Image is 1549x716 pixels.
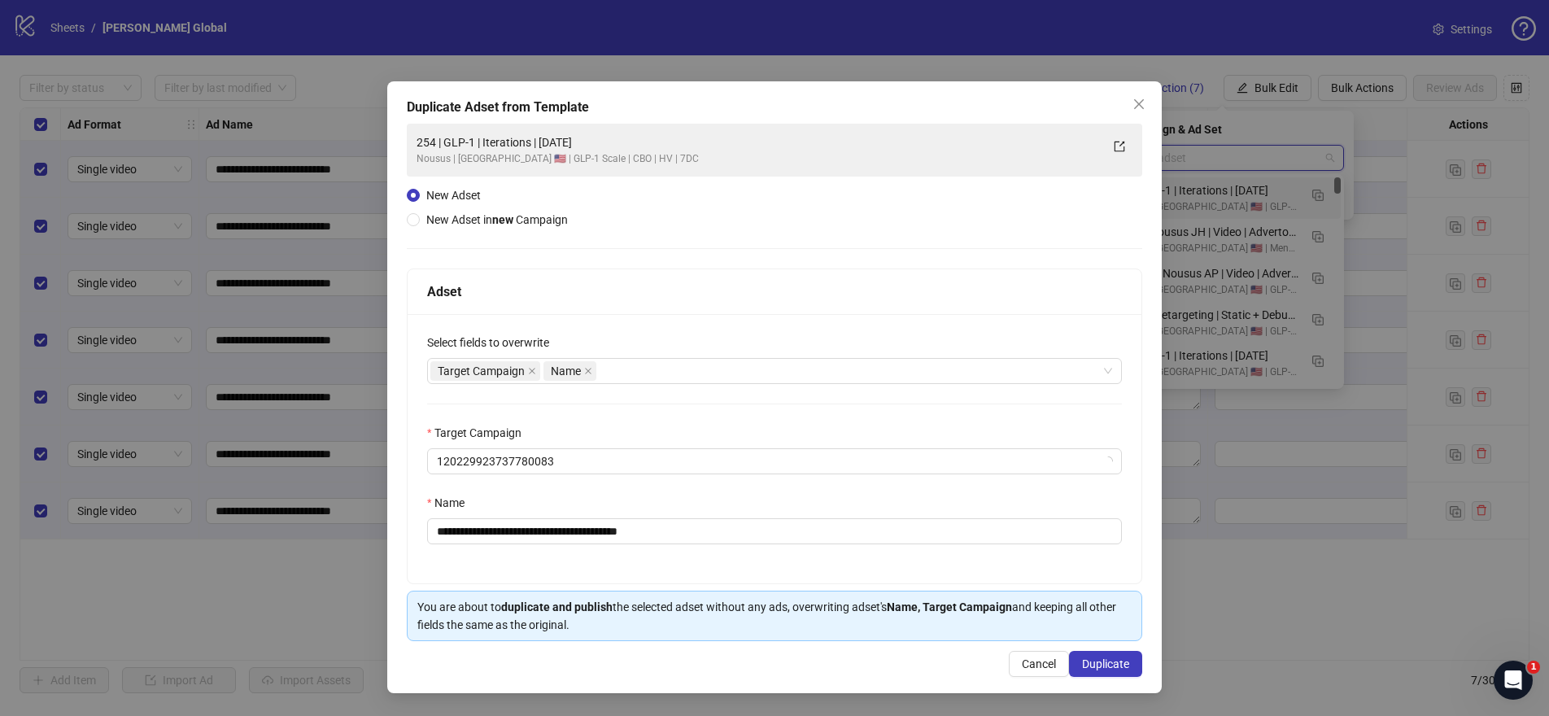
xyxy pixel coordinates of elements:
[426,213,568,226] span: New Adset in Campaign
[492,213,513,226] strong: new
[551,362,581,380] span: Name
[1069,651,1142,677] button: Duplicate
[1132,98,1145,111] span: close
[584,367,592,375] span: close
[437,449,1112,474] span: 120229923737780083
[427,494,475,512] label: Name
[417,598,1132,634] div: You are about to the selected adset without any ads, overwriting adset's and keeping all other fi...
[501,600,613,613] strong: duplicate and publish
[1022,657,1056,670] span: Cancel
[1114,141,1125,152] span: export
[417,133,1100,151] div: 254 | GLP-1 | Iterations | [DATE]
[427,518,1122,544] input: Name
[1082,657,1129,670] span: Duplicate
[543,361,596,381] span: Name
[528,367,536,375] span: close
[430,361,540,381] span: Target Campaign
[1494,661,1533,700] iframe: Intercom live chat
[427,424,532,442] label: Target Campaign
[1126,91,1152,117] button: Close
[427,334,560,351] label: Select fields to overwrite
[887,600,1012,613] strong: Name, Target Campaign
[427,282,1122,302] div: Adset
[417,151,1100,167] div: Nousus | [GEOGRAPHIC_DATA] 🇺🇸 | GLP-1 Scale | CBO | HV | 7DC
[1527,661,1540,674] span: 1
[426,189,481,202] span: New Adset
[438,362,525,380] span: Target Campaign
[407,98,1142,117] div: Duplicate Adset from Template
[1009,651,1069,677] button: Cancel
